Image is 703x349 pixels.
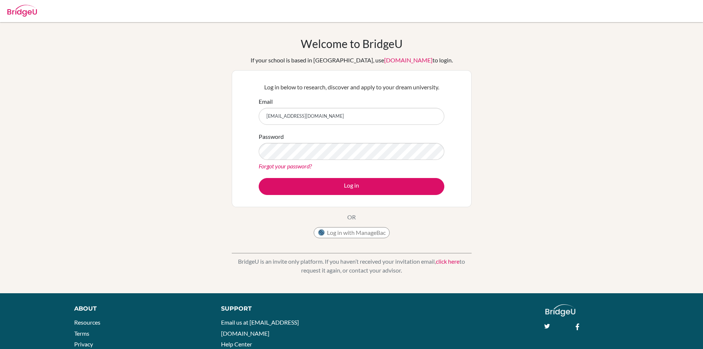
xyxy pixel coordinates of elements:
[74,341,93,348] a: Privacy
[259,178,444,195] button: Log in
[545,304,575,317] img: logo_white@2x-f4f0deed5e89b7ecb1c2cc34c3e3d731f90f0f143d5ea2071677605dd97b5244.png
[232,257,472,275] p: BridgeU is an invite only platform. If you haven’t received your invitation email, to request it ...
[74,304,204,313] div: About
[436,258,459,265] a: click here
[251,56,453,65] div: If your school is based in [GEOGRAPHIC_DATA], use to login.
[259,132,284,141] label: Password
[74,330,89,337] a: Terms
[301,37,403,50] h1: Welcome to BridgeU
[384,57,433,64] a: [DOMAIN_NAME]
[221,304,343,313] div: Support
[314,227,390,238] button: Log in with ManageBac
[347,213,356,222] p: OR
[74,319,100,326] a: Resources
[259,83,444,92] p: Log in below to research, discover and apply to your dream university.
[221,319,299,337] a: Email us at [EMAIL_ADDRESS][DOMAIN_NAME]
[7,5,37,17] img: Bridge-U
[259,97,273,106] label: Email
[221,341,252,348] a: Help Center
[259,162,312,170] a: Forgot your password?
